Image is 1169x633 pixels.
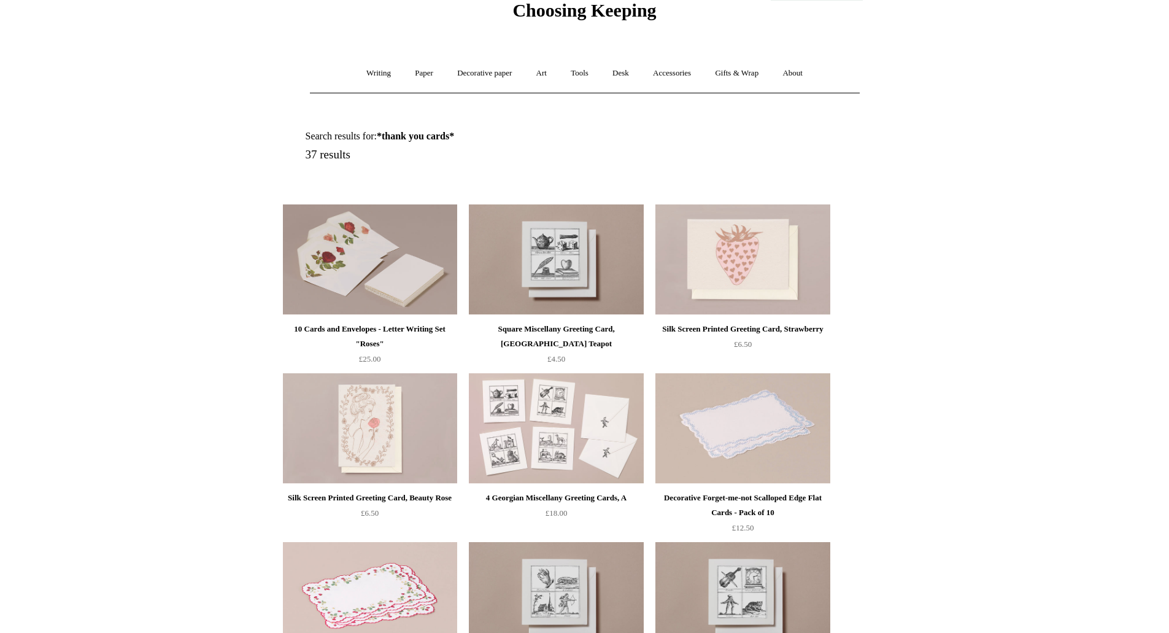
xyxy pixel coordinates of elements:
[771,57,814,90] a: About
[547,354,565,363] span: £4.50
[283,373,457,484] img: Silk Screen Printed Greeting Card, Beauty Rose
[286,491,454,505] div: Silk Screen Printed Greeting Card, Beauty Rose
[655,373,830,484] a: Decorative Forget-me-not Scalloped Edge Flat Cards - Pack of 10 Decorative Forget-me-not Scallope...
[469,373,643,484] img: 4 Georgian Miscellany Greeting Cards, A
[306,130,599,142] h1: Search results for:
[525,57,558,90] a: Art
[472,491,640,505] div: 4 Georgian Miscellany Greeting Cards, A
[472,322,640,351] div: Square Miscellany Greeting Card, [GEOGRAPHIC_DATA] Teapot
[734,340,752,349] span: £6.50
[283,322,457,372] a: 10 Cards and Envelopes - Letter Writing Set "Roses" £25.00
[361,508,379,518] span: £6.50
[446,57,523,90] a: Decorative paper
[283,204,457,315] img: 10 Cards and Envelopes - Letter Writing Set "Roses"
[377,131,454,141] strong: *thank you cards*
[512,10,656,18] a: Choosing Keeping
[655,204,830,315] a: Silk Screen Printed Greeting Card, Strawberry Silk Screen Printed Greeting Card, Strawberry
[283,373,457,484] a: Silk Screen Printed Greeting Card, Beauty Rose Silk Screen Printed Greeting Card, Beauty Rose
[469,322,643,372] a: Square Miscellany Greeting Card, [GEOGRAPHIC_DATA] Teapot £4.50
[601,57,640,90] a: Desk
[359,354,381,363] span: £25.00
[560,57,600,90] a: Tools
[732,523,754,532] span: £12.50
[355,57,402,90] a: Writing
[546,508,568,518] span: £18.00
[655,204,830,315] img: Silk Screen Printed Greeting Card, Strawberry
[642,57,702,90] a: Accessories
[655,322,830,372] a: Silk Screen Printed Greeting Card, Strawberry £6.50
[283,491,457,541] a: Silk Screen Printed Greeting Card, Beauty Rose £6.50
[404,57,444,90] a: Paper
[469,491,643,541] a: 4 Georgian Miscellany Greeting Cards, A £18.00
[655,373,830,484] img: Decorative Forget-me-not Scalloped Edge Flat Cards - Pack of 10
[306,148,599,162] h5: 37 results
[658,491,827,520] div: Decorative Forget-me-not Scalloped Edge Flat Cards - Pack of 10
[469,204,643,315] img: Square Miscellany Greeting Card, China Teapot
[469,204,643,315] a: Square Miscellany Greeting Card, China Teapot Square Miscellany Greeting Card, China Teapot
[469,373,643,484] a: 4 Georgian Miscellany Greeting Cards, A 4 Georgian Miscellany Greeting Cards, A
[286,322,454,351] div: 10 Cards and Envelopes - Letter Writing Set "Roses"
[704,57,770,90] a: Gifts & Wrap
[658,322,827,336] div: Silk Screen Printed Greeting Card, Strawberry
[283,204,457,315] a: 10 Cards and Envelopes - Letter Writing Set "Roses" 10 Cards and Envelopes - Letter Writing Set "...
[655,491,830,541] a: Decorative Forget-me-not Scalloped Edge Flat Cards - Pack of 10 £12.50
